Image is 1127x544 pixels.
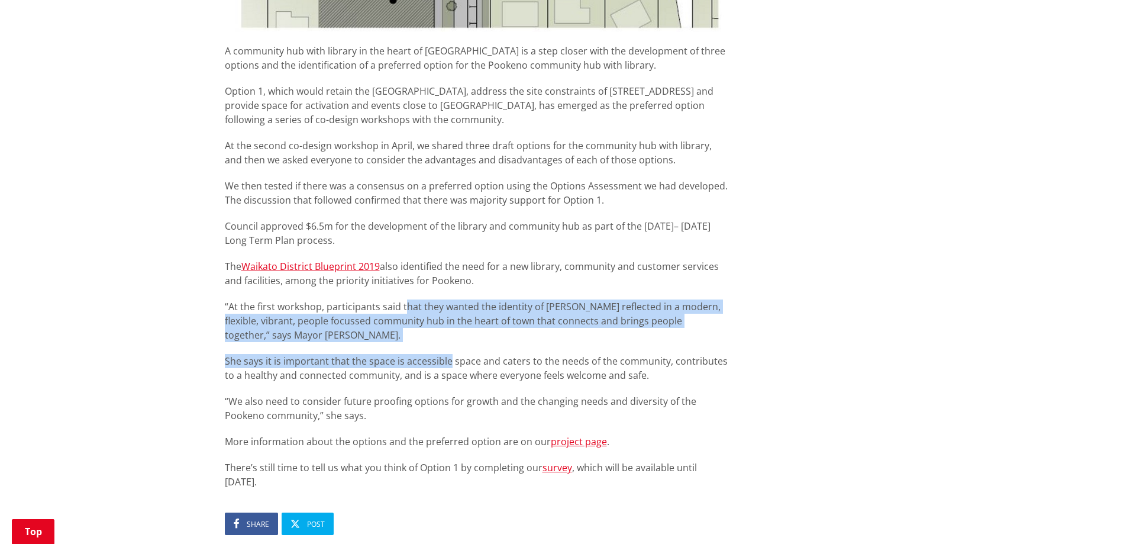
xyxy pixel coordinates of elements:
a: Top [12,519,54,544]
a: survey [542,461,572,474]
a: Post [282,513,334,535]
p: Council approved $6.5m for the development of the library and community hub as part of the [DATE]... [225,219,729,247]
p: There’s still time to tell us what you think of Option 1 by completing our , which will be availa... [225,461,729,489]
p: “At the first workshop, participants said that they wanted the identity of [PERSON_NAME] reflecte... [225,300,729,342]
p: Option 1, which would retain the [GEOGRAPHIC_DATA], address the site constraints of [STREET_ADDRE... [225,84,729,127]
a: Waikato District Blueprint 2019 [241,260,380,273]
p: “We also need to consider future proofing options for growth and the changing needs and diversity... [225,394,729,423]
p: We then tested if there was a consensus on a preferred option using the Options Assessment we had... [225,179,729,207]
p: At the second co-design workshop in April, we shared three draft options for the community hub wi... [225,139,729,167]
a: Share [225,513,278,535]
a: project page [551,435,607,448]
span: Share [247,519,269,529]
p: She says it is important that the space is accessible space and caters to the needs of the commun... [225,354,729,382]
span: Post [307,519,325,529]
iframe: Messenger Launcher [1073,494,1115,537]
p: The also identified the need for a new library, community and customer services and facilities, a... [225,259,729,288]
p: A community hub with library in the heart of [GEOGRAPHIC_DATA] is a step closer with the developm... [225,44,729,72]
p: More information about the options and the preferred option are on our . [225,434,729,449]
